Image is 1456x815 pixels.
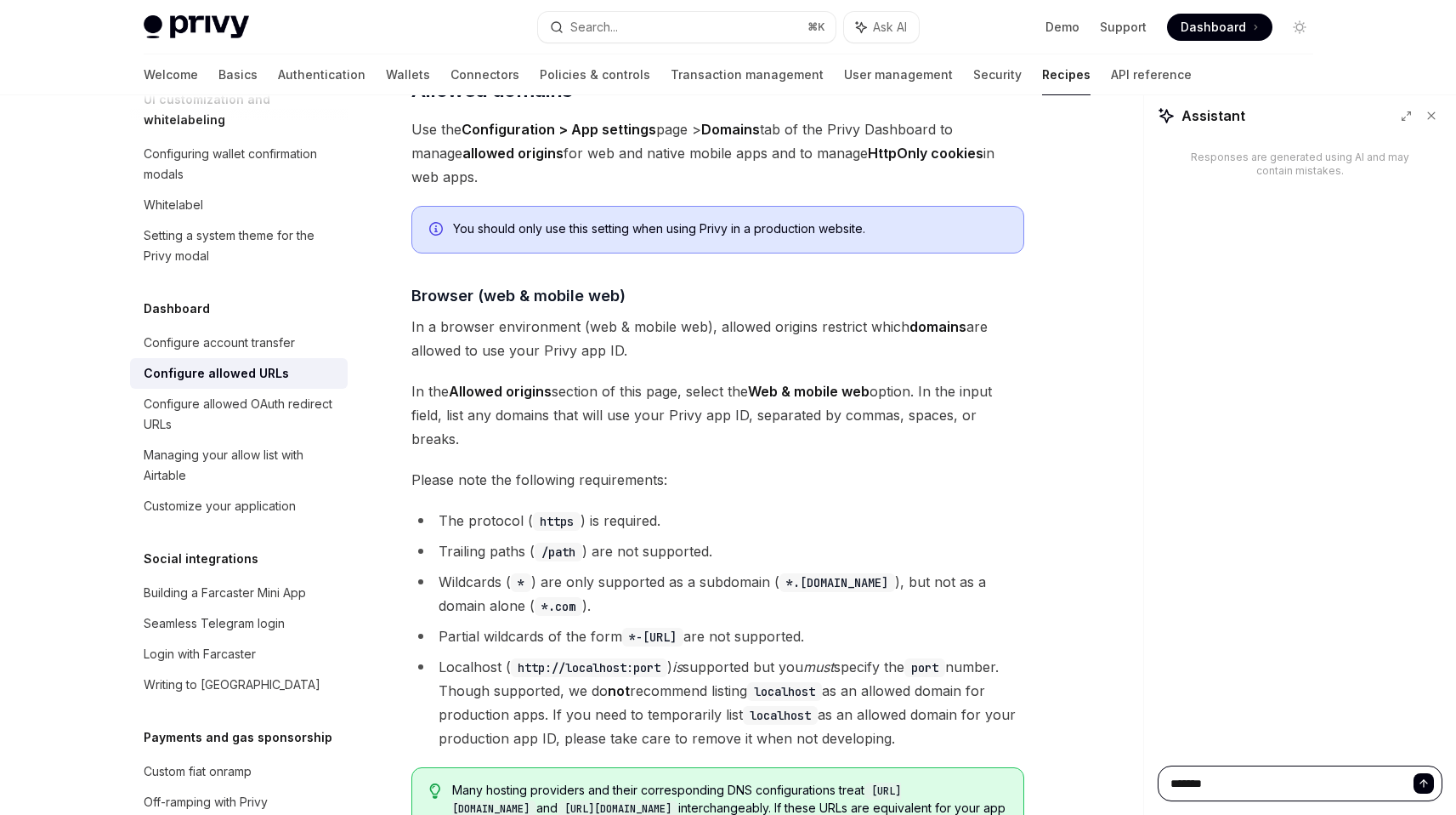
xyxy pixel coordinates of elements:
li: Partial wildcards of the form are not supported. [411,624,1024,648]
div: You should only use this setting when using Privy in a production website. [453,220,1006,239]
strong: allowed origins [462,145,564,162]
svg: Tip [429,784,441,799]
span: ⌘ K [807,20,825,34]
a: Configure allowed OAuth redirect URLs [130,389,348,440]
a: Customize your application [130,491,348,521]
a: Wallets [386,54,430,95]
code: http://localhost:port [511,658,667,677]
a: Support [1100,19,1147,36]
img: light logo [144,15,249,39]
a: Welcome [144,54,198,95]
div: Configuring wallet confirmation modals [144,144,337,185]
div: Writing to [GEOGRAPHIC_DATA] [144,675,320,695]
div: Configure allowed OAuth redirect URLs [144,394,337,435]
span: In the section of this page, select the option. In the input field, list any domains that will us... [411,379,1024,451]
em: must [803,658,834,675]
code: port [904,658,945,677]
a: Building a Farcaster Mini App [130,578,348,608]
div: Configure allowed URLs [144,363,289,384]
a: Configure allowed URLs [130,358,348,389]
div: Managing your allow list with Airtable [144,445,337,486]
a: Seamless Telegram login [130,608,348,639]
button: Search...⌘K [538,12,836,43]
strong: HttpOnly cookies [868,145,983,162]
a: User management [844,54,953,95]
strong: Allowed origins [449,383,552,400]
span: Dashboard [1181,19,1246,36]
li: Localhost ( ) supported but you specify the number. Though supported, we do recommend listing as ... [411,655,1024,750]
span: Use the page > tab of the Privy Dashboard to manage for web and native mobile apps and to manage ... [411,117,1024,189]
a: API reference [1111,54,1192,95]
a: Configuring wallet confirmation modals [130,139,348,190]
a: Connectors [450,54,519,95]
div: Off-ramping with Privy [144,792,268,812]
a: Authentication [278,54,365,95]
strong: not [608,682,630,699]
a: Setting a system theme for the Privy modal [130,220,348,271]
code: *.com [535,597,582,616]
button: Toggle dark mode [1286,14,1313,41]
a: Basics [218,54,258,95]
div: Building a Farcaster Mini App [144,583,306,603]
a: Transaction management [671,54,824,95]
span: Ask AI [873,19,907,36]
a: Configure account transfer [130,328,348,358]
h5: Social integrations [144,549,258,569]
div: Configure account transfer [144,333,295,353]
span: Browser (web & mobile web) [411,284,626,307]
div: Setting a system theme for the Privy modal [144,225,337,266]
strong: Configuration > App settings [462,121,656,138]
a: Security [973,54,1022,95]
span: In a browser environment (web & mobile web), allowed origins restrict which are allowed to use yo... [411,315,1024,362]
code: localhost [743,706,818,725]
a: Managing your allow list with Airtable [130,440,348,491]
code: *.[DOMAIN_NAME] [779,573,895,592]
li: Wildcards ( ) are only supported as a subdomain ( ), but not as a domain alone ( ). [411,570,1024,618]
a: Policies & controls [540,54,650,95]
button: Ask AI [844,12,919,43]
div: Customize your application [144,496,296,516]
strong: Web & mobile web [748,383,870,400]
span: Assistant [1181,105,1245,126]
div: Whitelabel [144,195,203,215]
div: Search... [570,17,618,37]
strong: domains [909,318,966,335]
div: Custom fiat onramp [144,761,252,782]
code: /path [535,543,582,561]
li: Trailing paths ( ) are not supported. [411,539,1024,563]
button: Send message [1414,773,1434,794]
span: Please note the following requirements: [411,468,1024,492]
a: Writing to [GEOGRAPHIC_DATA] [130,670,348,700]
a: Dashboard [1167,14,1272,41]
code: https [533,512,581,531]
code: *-[URL] [622,628,683,647]
li: The protocol ( ) is required. [411,509,1024,533]
div: Responses are generated using AI and may contain mistakes. [1185,151,1415,178]
div: Login with Farcaster [144,644,256,664]
a: Login with Farcaster [130,639,348,670]
h5: Payments and gas sponsorship [144,727,332,748]
div: Seamless Telegram login [144,613,285,634]
h5: Dashboard [144,299,210,319]
a: Custom fiat onramp [130,756,348,787]
code: localhost [747,682,822,701]
em: is [672,658,683,675]
strong: Domains [701,121,760,138]
a: Demo [1045,19,1079,36]
a: Whitelabel [130,190,348,220]
a: Recipes [1042,54,1091,95]
svg: Info [429,222,446,239]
